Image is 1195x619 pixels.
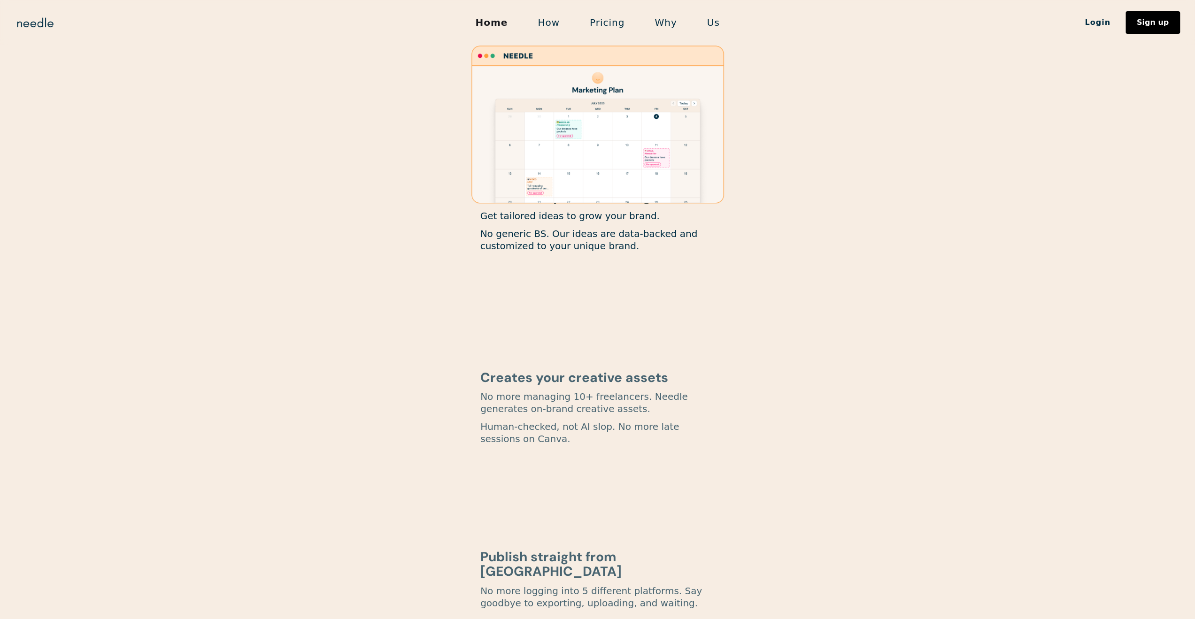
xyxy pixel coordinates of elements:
a: Pricing [575,13,640,32]
a: Home [460,13,523,32]
a: Sign up [1126,11,1180,34]
p: Human-checked, not AI slop. No more late sessions on Canva. [480,420,715,445]
a: Us [692,13,735,32]
p: No more managing 10+ freelancers. Needle generates on-brand creative assets. [480,390,715,415]
p: No generic BS. Our ideas are data-backed and customized to your unique brand. [480,228,715,252]
a: Why [640,13,692,32]
p: Get tailored ideas to grow your brand. [480,210,715,222]
h1: Publish straight from [GEOGRAPHIC_DATA] [480,550,715,579]
a: Login [1070,15,1126,31]
a: How [523,13,575,32]
h1: Creates your creative assets [480,370,715,385]
div: Sign up [1137,19,1169,26]
p: No more logging into 5 different platforms. Say goodbye to exporting, uploading, and waiting. [480,585,715,609]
